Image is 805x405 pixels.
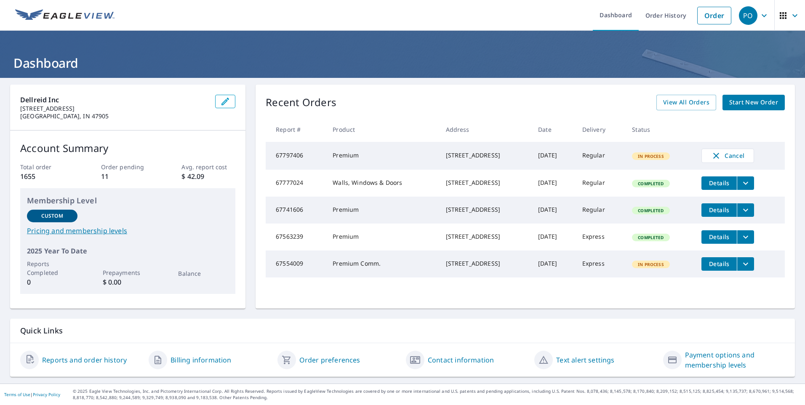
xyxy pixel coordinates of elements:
td: Regular [576,170,626,197]
a: Order preferences [299,355,360,365]
button: filesDropdownBtn-67563239 [737,230,754,244]
p: $ 0.00 [103,277,153,287]
h1: Dashboard [10,54,795,72]
div: [STREET_ADDRESS] [446,259,525,268]
p: 2025 Year To Date [27,246,229,256]
td: Express [576,224,626,250]
td: Express [576,250,626,277]
span: Cancel [710,151,745,161]
p: [GEOGRAPHIC_DATA], IN 47905 [20,112,208,120]
td: 67741606 [266,197,326,224]
td: [DATE] [531,197,576,224]
button: filesDropdownBtn-67554009 [737,257,754,271]
p: Membership Level [27,195,229,206]
p: | [4,392,60,397]
span: Details [706,206,732,214]
a: Start New Order [722,95,785,110]
div: [STREET_ADDRESS] [446,205,525,214]
td: Premium Comm. [326,250,439,277]
td: 67797406 [266,142,326,170]
th: Address [439,117,532,142]
th: Product [326,117,439,142]
p: $ 42.09 [181,171,235,181]
div: [STREET_ADDRESS] [446,151,525,160]
button: detailsBtn-67741606 [701,203,737,217]
button: detailsBtn-67554009 [701,257,737,271]
p: Quick Links [20,325,785,336]
td: Premium [326,197,439,224]
a: Payment options and membership levels [685,350,785,370]
span: View All Orders [663,97,709,108]
th: Report # [266,117,326,142]
div: [STREET_ADDRESS] [446,179,525,187]
p: 0 [27,277,77,287]
p: 1655 [20,171,74,181]
th: Status [625,117,695,142]
button: filesDropdownBtn-67741606 [737,203,754,217]
div: PO [739,6,757,25]
p: Balance [178,269,229,278]
a: View All Orders [656,95,716,110]
a: Pricing and membership levels [27,226,229,236]
a: Privacy Policy [33,392,60,397]
td: Walls, Windows & Doors [326,170,439,197]
a: Order [697,7,731,24]
td: [DATE] [531,224,576,250]
span: Completed [633,234,669,240]
p: Dellreid Inc [20,95,208,105]
p: Reports Completed [27,259,77,277]
p: [STREET_ADDRESS] [20,105,208,112]
button: Cancel [701,149,754,163]
p: Total order [20,163,74,171]
p: Recent Orders [266,95,336,110]
th: Date [531,117,576,142]
a: Reports and order history [42,355,127,365]
p: 11 [101,171,155,181]
td: [DATE] [531,250,576,277]
a: Contact information [428,355,494,365]
p: Custom [41,212,63,220]
p: Avg. report cost [181,163,235,171]
td: Premium [326,224,439,250]
a: Text alert settings [556,355,614,365]
td: [DATE] [531,142,576,170]
button: filesDropdownBtn-67777024 [737,176,754,190]
p: Order pending [101,163,155,171]
a: Billing information [171,355,231,365]
p: © 2025 Eagle View Technologies, Inc. and Pictometry International Corp. All Rights Reserved. Repo... [73,388,801,401]
div: [STREET_ADDRESS] [446,232,525,241]
td: Premium [326,142,439,170]
td: [DATE] [531,170,576,197]
td: 67563239 [266,224,326,250]
img: EV Logo [15,9,115,22]
span: Details [706,179,732,187]
span: Start New Order [729,97,778,108]
p: Prepayments [103,268,153,277]
button: detailsBtn-67777024 [701,176,737,190]
td: 67554009 [266,250,326,277]
span: In Process [633,261,669,267]
span: Completed [633,181,669,187]
span: In Process [633,153,669,159]
span: Details [706,233,732,241]
td: Regular [576,142,626,170]
a: Terms of Use [4,392,30,397]
td: Regular [576,197,626,224]
button: detailsBtn-67563239 [701,230,737,244]
p: Account Summary [20,141,235,156]
td: 67777024 [266,170,326,197]
th: Delivery [576,117,626,142]
span: Completed [633,208,669,213]
span: Details [706,260,732,268]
